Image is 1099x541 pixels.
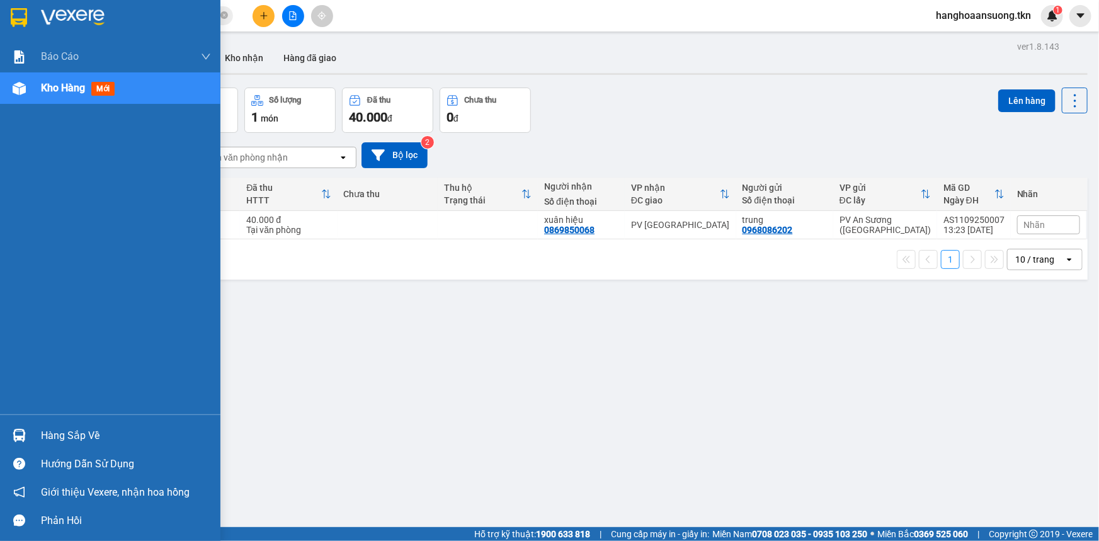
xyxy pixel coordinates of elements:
[1015,253,1054,266] div: 10 / trang
[220,11,228,19] span: close-circle
[743,215,827,225] div: trung
[544,181,618,191] div: Người nhận
[311,5,333,27] button: aim
[246,215,331,225] div: 40.000 đ
[288,11,297,20] span: file-add
[1054,6,1062,14] sup: 1
[631,195,720,205] div: ĐC giao
[611,527,709,541] span: Cung cấp máy in - giấy in:
[1064,254,1074,265] svg: open
[943,215,1005,225] div: AS1109250007
[317,11,326,20] span: aim
[625,178,736,211] th: Toggle SortBy
[877,527,968,541] span: Miền Bắc
[544,196,618,207] div: Số điện thoại
[41,484,190,500] span: Giới thiệu Vexere, nhận hoa hồng
[840,183,921,193] div: VP gửi
[536,529,590,539] strong: 1900 633 818
[13,429,26,442] img: warehouse-icon
[943,225,1005,235] div: 13:23 [DATE]
[600,527,601,541] span: |
[41,426,211,445] div: Hàng sắp về
[349,110,387,125] span: 40.000
[11,8,27,27] img: logo-vxr
[833,178,937,211] th: Toggle SortBy
[840,195,921,205] div: ĐC lấy
[220,10,228,22] span: close-circle
[259,11,268,20] span: plus
[1075,10,1086,21] span: caret-down
[1047,10,1058,21] img: icon-new-feature
[453,113,458,123] span: đ
[201,151,288,164] div: Chọn văn phòng nhận
[41,511,211,530] div: Phản hồi
[1017,40,1059,54] div: ver 1.8.143
[544,215,618,225] div: xuân hiệu
[998,89,1056,112] button: Lên hàng
[118,31,527,47] li: [STREET_ADDRESS][PERSON_NAME]. [GEOGRAPHIC_DATA], Tỉnh [GEOGRAPHIC_DATA]
[631,220,730,230] div: PV [GEOGRAPHIC_DATA]
[244,88,336,133] button: Số lượng1món
[743,225,793,235] div: 0968086202
[246,195,321,205] div: HTTT
[251,110,258,125] span: 1
[870,532,874,537] span: ⚪️
[1024,220,1045,230] span: Nhãn
[1056,6,1060,14] span: 1
[16,91,200,134] b: GỬI : PV An Sương ([GEOGRAPHIC_DATA])
[631,183,720,193] div: VP nhận
[13,82,26,95] img: warehouse-icon
[914,529,968,539] strong: 0369 525 060
[752,529,867,539] strong: 0708 023 035 - 0935 103 250
[367,96,390,105] div: Đã thu
[246,183,321,193] div: Đã thu
[118,47,527,62] li: Hotline: 1900 8153
[440,88,531,133] button: Chưa thu0đ
[13,486,25,498] span: notification
[1069,5,1091,27] button: caret-down
[13,458,25,470] span: question-circle
[342,88,433,133] button: Đã thu40.000đ
[937,178,1011,211] th: Toggle SortBy
[273,43,346,73] button: Hàng đã giao
[215,43,273,73] button: Kho nhận
[474,527,590,541] span: Hỗ trợ kỹ thuật:
[282,5,304,27] button: file-add
[977,527,979,541] span: |
[447,110,453,125] span: 0
[465,96,497,105] div: Chưa thu
[13,515,25,527] span: message
[444,183,521,193] div: Thu hộ
[743,195,827,205] div: Số điện thoại
[438,178,538,211] th: Toggle SortBy
[387,113,392,123] span: đ
[1029,530,1038,538] span: copyright
[338,152,348,162] svg: open
[240,178,337,211] th: Toggle SortBy
[1017,189,1080,199] div: Nhãn
[712,527,867,541] span: Miền Nam
[253,5,275,27] button: plus
[41,48,79,64] span: Báo cáo
[41,455,211,474] div: Hướng dẫn sử dụng
[943,195,994,205] div: Ngày ĐH
[246,225,331,235] div: Tại văn phòng
[444,195,521,205] div: Trạng thái
[544,225,595,235] div: 0869850068
[13,50,26,64] img: solution-icon
[926,8,1041,23] span: hanghoaansuong.tkn
[421,136,434,149] sup: 2
[91,82,115,96] span: mới
[941,250,960,269] button: 1
[41,82,85,94] span: Kho hàng
[943,183,994,193] div: Mã GD
[344,189,431,199] div: Chưa thu
[16,16,79,79] img: logo.jpg
[362,142,428,168] button: Bộ lọc
[743,183,827,193] div: Người gửi
[840,215,931,235] div: PV An Sương ([GEOGRAPHIC_DATA])
[270,96,302,105] div: Số lượng
[201,52,211,62] span: down
[261,113,278,123] span: món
